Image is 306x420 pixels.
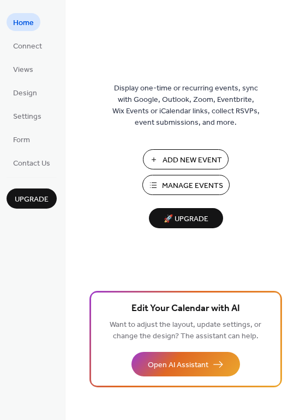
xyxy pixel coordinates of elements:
span: Want to adjust the layout, update settings, or change the design? The assistant can help. [110,318,261,344]
span: Edit Your Calendar with AI [131,301,240,316]
a: Contact Us [7,154,57,172]
button: Add New Event [143,149,229,169]
span: Connect [13,41,42,52]
a: Settings [7,107,48,125]
button: Manage Events [142,175,230,195]
a: Design [7,83,44,101]
button: 🚀 Upgrade [149,208,223,228]
a: Form [7,130,37,148]
span: Add New Event [163,155,222,166]
span: Design [13,88,37,99]
button: Open AI Assistant [131,352,240,376]
span: Home [13,17,34,29]
a: Home [7,13,40,31]
button: Upgrade [7,188,57,209]
a: Views [7,60,40,78]
span: Views [13,64,33,76]
span: Form [13,135,30,146]
span: Display one-time or recurring events, sync with Google, Outlook, Zoom, Eventbrite, Wix Events or ... [112,83,260,129]
a: Connect [7,36,49,54]
span: 🚀 Upgrade [155,212,217,227]
span: Settings [13,111,41,123]
span: Manage Events [162,180,223,192]
span: Contact Us [13,158,50,169]
span: Open AI Assistant [148,360,208,371]
span: Upgrade [15,194,49,205]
